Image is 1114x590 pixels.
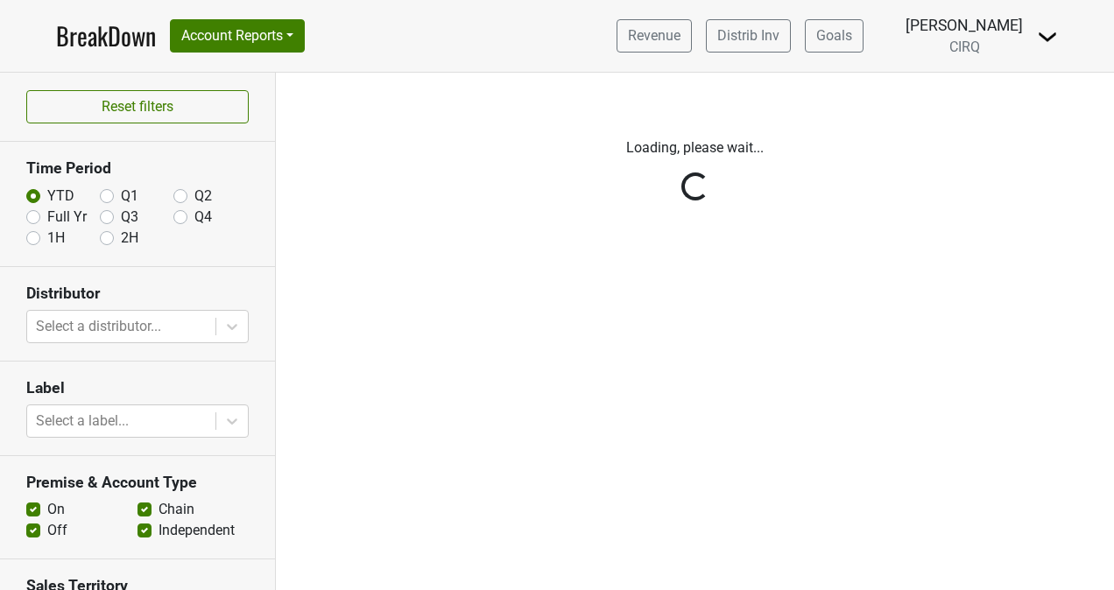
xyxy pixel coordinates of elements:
button: Account Reports [170,19,305,53]
span: CIRQ [949,39,980,55]
p: Loading, please wait... [289,137,1101,158]
a: Revenue [617,19,692,53]
a: BreakDown [56,18,156,54]
div: [PERSON_NAME] [906,14,1023,37]
a: Goals [805,19,864,53]
a: Distrib Inv [706,19,791,53]
img: Dropdown Menu [1037,26,1058,47]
